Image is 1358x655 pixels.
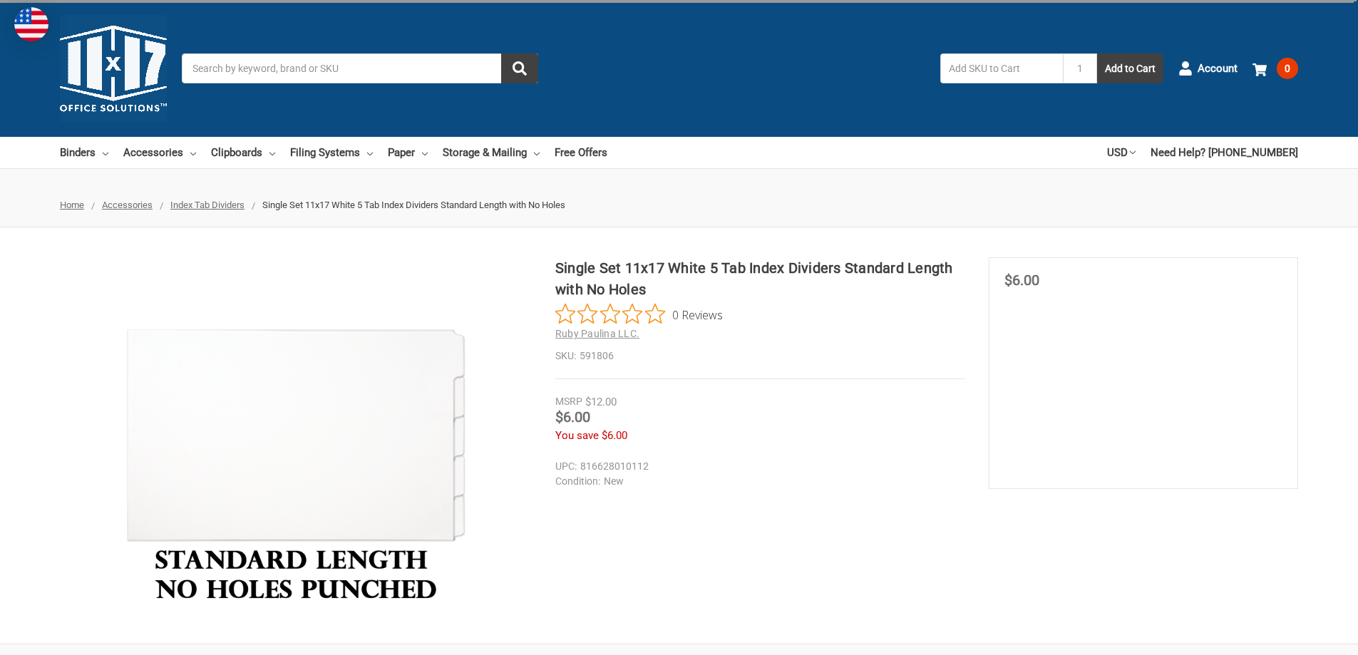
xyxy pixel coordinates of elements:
[555,349,965,363] dd: 591806
[940,53,1063,83] input: Add SKU to Cart
[555,257,965,300] h1: Single Set 11x17 White 5 Tab Index Dividers Standard Length with No Holes
[555,349,576,363] dt: SKU:
[585,396,617,408] span: $12.00
[672,304,723,325] span: 0 Reviews
[388,137,428,168] a: Paper
[555,459,577,474] dt: UPC:
[1198,61,1238,77] span: Account
[60,200,84,210] a: Home
[1277,58,1298,79] span: 0
[1004,272,1039,289] span: $6.00
[555,429,599,442] span: You save
[1178,50,1238,87] a: Account
[1252,50,1298,87] a: 0
[555,459,959,474] dd: 816628010112
[211,137,275,168] a: Clipboards
[1097,53,1163,83] button: Add to Cart
[290,137,373,168] a: Filing Systems
[262,200,565,210] span: Single Set 11x17 White 5 Tab Index Dividers Standard Length with No Holes
[123,137,196,168] a: Accessories
[555,304,723,325] button: Rated 0 out of 5 stars from 0 reviews. Jump to reviews.
[1151,137,1298,168] a: Need Help? [PHONE_NUMBER]
[555,394,582,409] div: MSRP
[555,328,639,339] a: Ruby Paulina LLC.
[555,137,607,168] a: Free Offers
[182,53,538,83] input: Search by keyword, brand or SKU
[555,474,959,489] dd: New
[443,137,540,168] a: Storage & Mailing
[60,137,108,168] a: Binders
[102,200,153,210] a: Accessories
[602,429,627,442] span: $6.00
[170,200,245,210] a: Index Tab Dividers
[555,474,600,489] dt: Condition:
[14,7,48,41] img: duty and tax information for United States
[60,15,167,122] img: 11x17.com
[118,257,474,614] img: Single Set 11x17 White 5 Tab Index Dividers Standard Length with No Holes
[1107,137,1136,168] a: USD
[555,408,590,426] span: $6.00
